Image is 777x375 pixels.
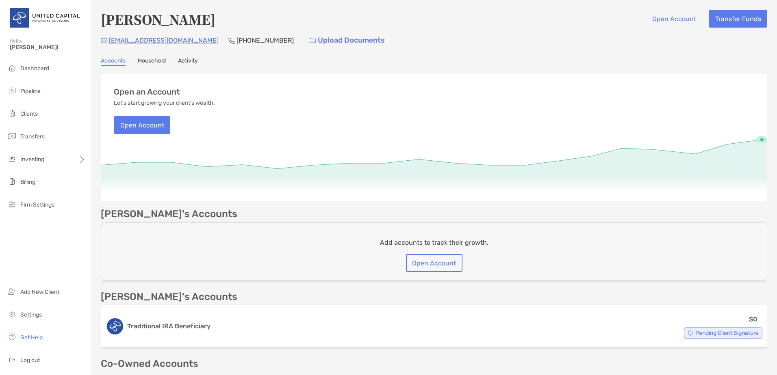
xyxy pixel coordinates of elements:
[20,311,42,318] span: Settings
[127,321,211,331] h3: Traditional IRA Beneficiary
[7,131,17,141] img: transfers icon
[7,199,17,209] img: firm-settings icon
[380,237,488,248] p: Add accounts to track their growth.
[20,133,45,140] span: Transfers
[228,37,235,44] img: Phone Icon
[20,156,44,163] span: Investing
[7,63,17,73] img: dashboard icon
[101,57,126,66] a: Accounts
[20,179,35,185] span: Billing
[20,110,38,117] span: Clients
[101,38,107,43] img: Email Icon
[109,35,219,45] p: [EMAIL_ADDRESS][DOMAIN_NAME]
[178,57,198,66] a: Activity
[20,201,54,208] span: Firm Settings
[709,10,767,28] button: Transfer Funds
[20,289,59,295] span: Add New Client
[114,116,170,134] button: Open Account
[7,177,17,186] img: billing icon
[101,10,215,28] h4: [PERSON_NAME]
[10,44,86,51] span: [PERSON_NAME]!
[101,359,767,369] p: Co-Owned Accounts
[20,88,41,95] span: Pipeline
[749,314,757,324] p: $0
[7,287,17,296] img: add_new_client icon
[688,330,693,336] img: Account Status icon
[20,357,40,364] span: Log out
[646,10,702,28] button: Open Account
[7,154,17,164] img: investing icon
[695,331,759,335] span: Pending Client Signature
[7,108,17,118] img: clients icon
[101,292,237,302] p: [PERSON_NAME]'s Accounts
[237,35,294,45] p: [PHONE_NUMBER]
[7,309,17,319] img: settings icon
[7,332,17,342] img: get-help icon
[304,32,390,49] a: Upload Documents
[7,355,17,364] img: logout icon
[138,57,166,66] a: Household
[10,3,81,32] img: United Capital Logo
[114,87,180,97] h3: Open an Account
[309,38,316,43] img: button icon
[107,318,123,334] img: logo account
[406,254,462,272] button: Open Account
[20,334,43,341] span: Get Help
[114,100,215,106] p: Let's start growing your client's wealth.
[7,86,17,95] img: pipeline icon
[101,209,237,219] p: [PERSON_NAME]'s Accounts
[20,65,49,72] span: Dashboard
